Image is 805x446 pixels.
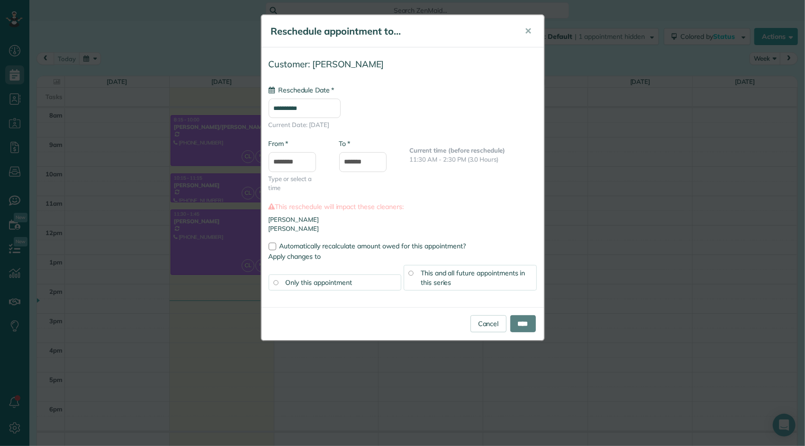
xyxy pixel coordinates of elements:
label: From [269,139,288,148]
li: [PERSON_NAME] [269,224,537,233]
b: Current time (before reschedule) [410,146,506,154]
label: Reschedule Date [269,85,334,95]
span: This and all future appointments in this series [421,269,525,287]
span: Type or select a time [269,174,325,192]
label: Apply changes to [269,252,537,261]
h5: Reschedule appointment to... [271,25,512,38]
span: Current Date: [DATE] [269,120,537,129]
span: Automatically recalculate amount owed for this appointment? [280,242,466,250]
a: Cancel [470,315,507,332]
input: This and all future appointments in this series [408,271,413,275]
p: 11:30 AM - 2:30 PM (3.0 Hours) [410,155,537,164]
h4: Customer: [PERSON_NAME] [269,59,537,69]
li: [PERSON_NAME] [269,215,537,224]
label: This reschedule will impact these cleaners: [269,202,537,211]
span: Only this appointment [286,278,352,287]
label: To [339,139,350,148]
span: ✕ [525,26,532,36]
input: Only this appointment [273,280,278,285]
